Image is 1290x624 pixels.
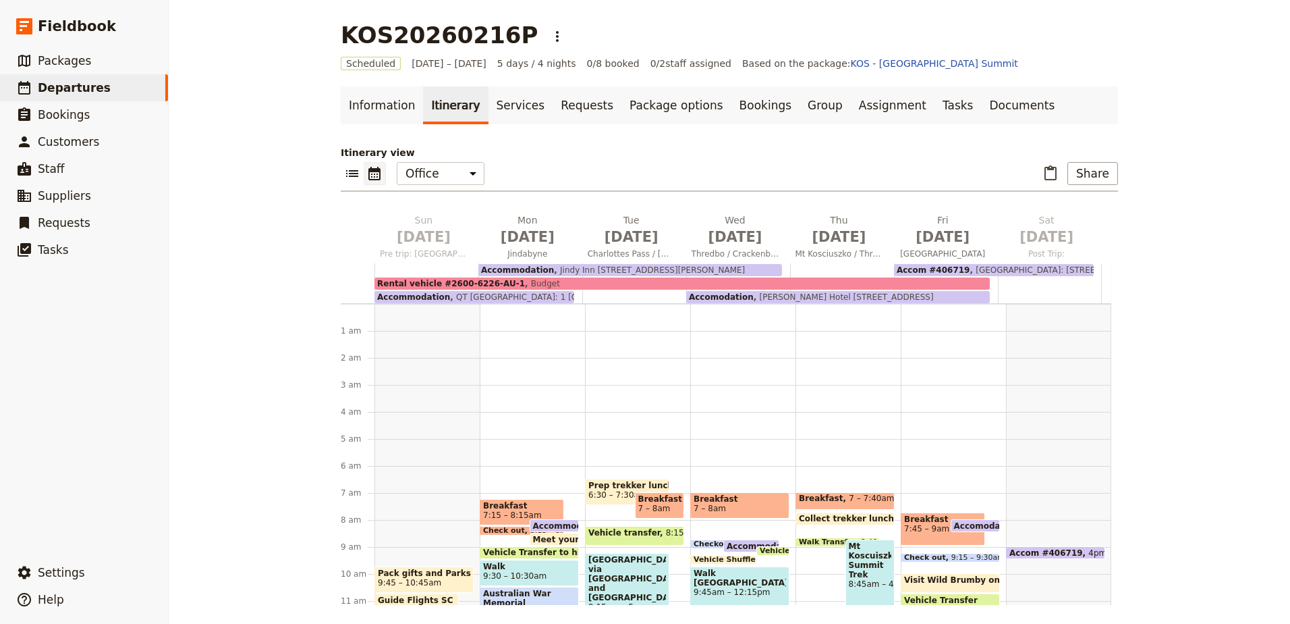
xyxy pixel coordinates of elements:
button: Fri [DATE][GEOGRAPHIC_DATA] [893,213,997,263]
span: 7 – 8am [638,504,671,513]
div: Vehicle Transfer to hill walk/Aus War Memorial [480,546,579,559]
h2: Sat [1003,213,1090,247]
span: 7:15 – 8:15am [483,511,542,520]
div: 8 am [341,515,374,525]
span: Pre trip: [GEOGRAPHIC_DATA] [374,249,473,259]
h2: Tue [588,213,675,247]
span: [DATE] [899,227,986,247]
span: Check out [904,554,951,562]
div: 4 am [341,407,374,417]
span: Accommodation [727,542,806,550]
div: Accomodation [951,519,1001,532]
div: Collect trekker lunches: preorder from Bakery [795,513,895,525]
span: Breakfast [904,515,982,524]
span: Pack gifts and Parks Pass [378,569,470,578]
span: Vehicle Shuffle [694,556,761,564]
span: [GEOGRAPHIC_DATA] [893,249,992,259]
span: Budget [525,279,560,288]
button: Actions [546,25,569,48]
span: Post Trip: [997,249,1096,259]
span: 8:40 – 8:45am [861,538,914,546]
span: Accomodation [689,292,754,302]
span: [DATE] [588,227,675,247]
a: Information [341,86,423,124]
span: 9:15am – 5pm [588,602,666,612]
a: Services [488,86,553,124]
div: Accommodation [723,540,779,552]
span: Based on the package: [742,57,1018,70]
span: Staff [38,162,65,176]
span: Vehicle Transfer [760,547,831,555]
span: 4pm – 9am [1088,548,1133,557]
span: Accomodation [954,521,1025,530]
span: Breakfast [483,501,561,511]
div: 2 am [341,353,374,363]
span: 8:15 – 9am [666,528,711,544]
div: 5 am [341,434,374,444]
span: 9:30 – 10:30am [483,571,546,581]
span: Checkout [694,540,738,548]
span: [GEOGRAPHIC_DATA]: [STREET_ADDRESS] [GEOGRAPHIC_DATA] [970,265,1234,275]
span: 5 days / 4 nights [497,57,576,70]
span: Help [38,593,64,606]
span: Requests [38,216,90,230]
span: Visit Wild Brumby on the way [904,575,1044,585]
span: Vehicle Transfer [904,596,997,605]
span: 0/8 booked [587,57,640,70]
div: Breakfast7 – 8am [690,492,789,519]
button: Calendar view [364,162,386,185]
span: Vehicle Transfer to hill walk/Aus War Memorial [483,548,702,557]
span: 0 / 2 staff assigned [650,57,731,70]
a: Requests [553,86,621,124]
div: Breakfast7 – 8am [635,492,685,519]
div: Check out9:15 – 9:30am [901,553,1000,563]
span: 7 – 7:40am [849,494,894,508]
span: Jindabyne [478,249,577,259]
span: Walk [GEOGRAPHIC_DATA] [694,569,786,588]
span: Breakfast [799,494,849,503]
div: Vehicle Transfer [756,546,789,556]
div: Vehicle transfer8:15 – 9am [585,526,684,546]
div: Checkout8:45 – 9am [690,540,746,549]
span: 9:45am – 12:15pm [694,588,786,597]
div: Walk Transfer8:40 – 8:45am [795,538,880,547]
div: Breakfast7:45 – 9am [901,513,985,546]
div: Prep trekker lunches6:30 – 7:30am [585,479,669,505]
a: Tasks [934,86,982,124]
div: Accomodation[PERSON_NAME] Hotel [STREET_ADDRESS] [686,291,990,303]
span: Bookings [38,108,90,122]
p: Itinerary view [341,146,1118,159]
div: Accom #406719[GEOGRAPHIC_DATA]: [STREET_ADDRESS] [GEOGRAPHIC_DATA] [894,264,1094,276]
span: 8:45am – 4:30pm [849,579,892,589]
span: Prep trekker lunches [588,481,666,490]
div: Breakfast7 – 7:40am [795,492,895,510]
div: AccommodationQT [GEOGRAPHIC_DATA]: 1 [GEOGRAPHIC_DATA]Accomodation[PERSON_NAME] Hotel [STREET_ADD... [374,263,1102,303]
span: [DATE] [380,227,468,247]
span: [DATE] [795,227,882,247]
button: Mon [DATE]Jindabyne [478,213,582,263]
span: Settings [38,566,85,579]
h2: Mon [484,213,571,247]
span: QT [GEOGRAPHIC_DATA]: 1 [GEOGRAPHIC_DATA] [450,292,653,302]
button: List view [341,162,364,185]
div: Walk9:30 – 10:30am [480,560,579,586]
div: 10 am [341,569,374,579]
h2: Thu [795,213,882,247]
h2: Fri [899,213,986,247]
div: 9 am [341,542,374,552]
span: Guide Flights SC to CAN 1115am [378,596,455,615]
span: Australian War Memorial [483,589,576,608]
span: Rental vehicle #2600-6226-AU-1 [377,279,525,288]
span: Accom #406719 [1009,548,1088,557]
span: Accommodation [533,521,612,530]
div: Check out8:15 – 8:30am [480,526,564,536]
button: Share [1067,162,1118,185]
span: Breakfast [638,494,681,504]
div: Pack gifts and Parks Pass9:45 – 10:45am [374,567,474,593]
span: [DATE] [1003,227,1090,247]
button: Wed [DATE]Thredbo / Crackenback [686,213,790,263]
span: Mt Koscuiszko Summit Trek [849,542,892,579]
div: Vehicle Transfer10:45 – 11:45am [901,594,1000,620]
div: Accom #4067194pm – 9am [1006,546,1105,559]
a: Bookings [731,86,800,124]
